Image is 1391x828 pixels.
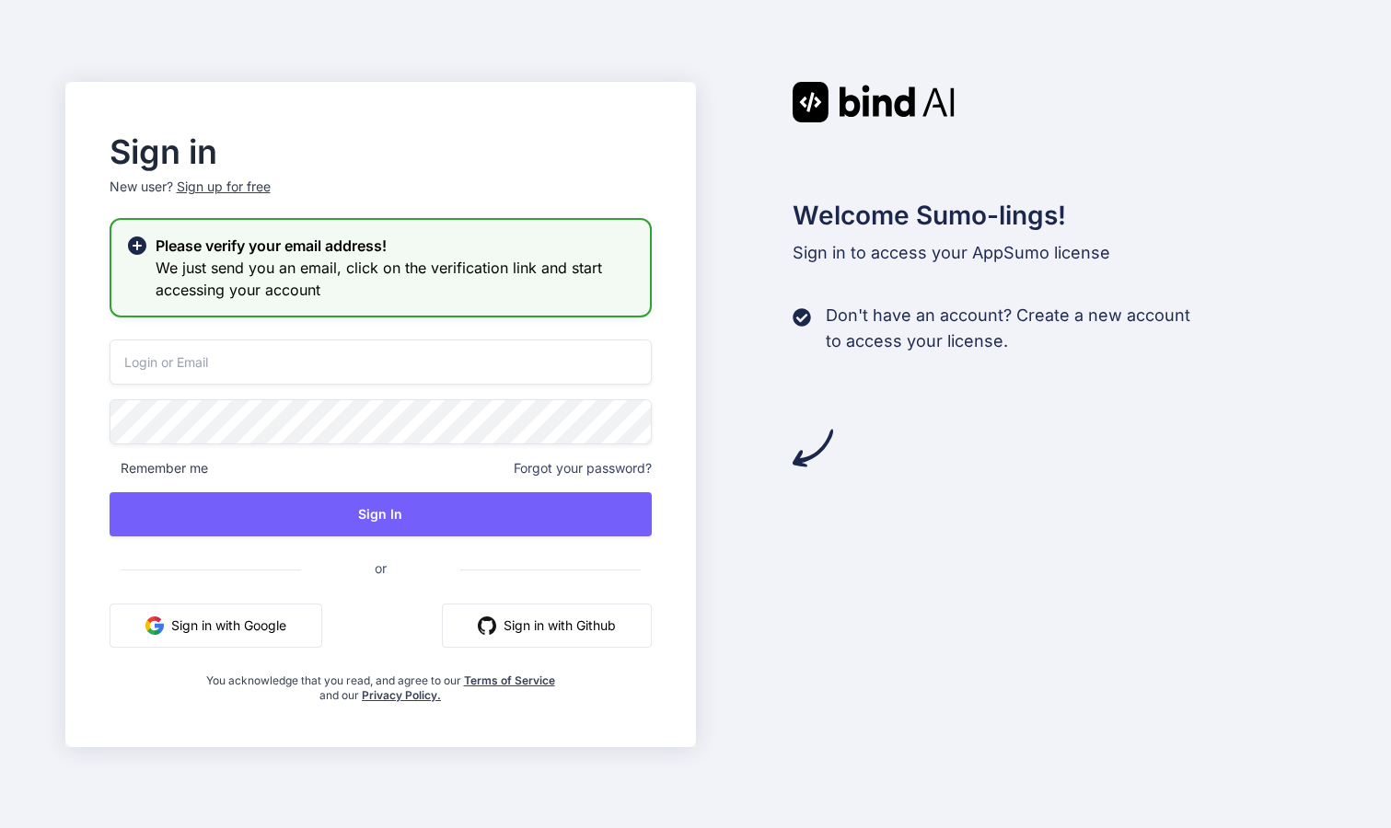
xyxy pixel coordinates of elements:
img: Bind AI logo [793,82,955,122]
h2: Please verify your email address! [156,235,635,257]
a: Terms of Service [464,673,555,687]
button: Sign In [110,492,652,536]
h3: We just send you an email, click on the verification link and start accessing your account [156,257,635,301]
img: google [145,616,164,635]
button: Sign in with Github [442,604,652,648]
span: Remember me [110,459,208,477]
span: Forgot your password? [514,459,652,477]
img: arrow [793,428,833,468]
button: Sign in with Google [110,604,322,648]
h2: Welcome Sumo-lings! [793,196,1327,235]
h2: Sign in [110,137,652,167]
input: Login or Email [110,339,652,385]
img: github [478,616,496,635]
div: Sign up for free [177,178,271,196]
div: You acknowledge that you read, and agree to our and our [200,662,562,703]
a: Privacy Policy. [362,688,441,702]
p: Don't have an account? Create a new account to access your license. [826,303,1190,354]
p: Sign in to access your AppSumo license [793,240,1327,266]
span: or [301,546,460,591]
p: New user? [110,178,652,218]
